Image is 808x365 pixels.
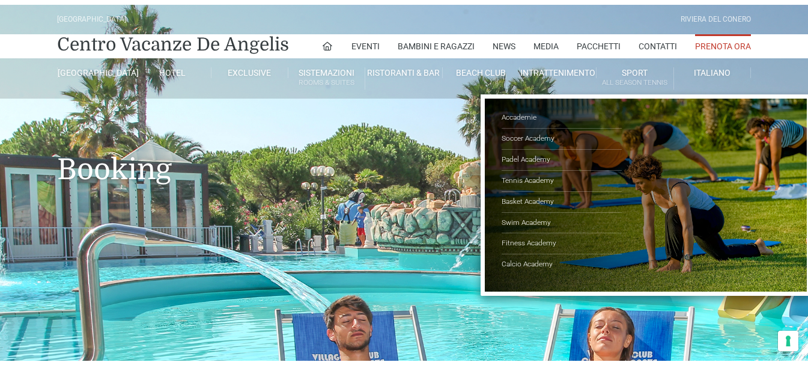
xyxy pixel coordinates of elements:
span: Codice Promo [482,4,568,23]
a: [GEOGRAPHIC_DATA] [57,63,134,73]
a: Padel Academy [502,145,622,166]
span: Scopri il nostro miglior prezzo! [278,11,326,42]
a: SportAll Season Tennis [597,63,673,85]
a: SistemazioniRooms & Suites [288,63,365,85]
div: MM [170,23,202,35]
a: Beach Club [443,63,520,73]
a: Hotel [134,63,211,73]
a: Exclusive [211,63,288,73]
div: MM [129,23,162,35]
small: Rooms & Suites [288,72,365,84]
span: Prenota [354,19,400,34]
a: Soccer Academy [502,124,622,145]
a: Media [533,29,559,54]
a: Italiano [674,63,751,73]
button: Le tue preferenze relative al consenso per le tecnologie di tracciamento [778,326,798,346]
a: Eventi [351,29,380,54]
a: Pacchetti [577,29,621,54]
div: [GEOGRAPHIC_DATA] [57,9,126,20]
a: Intrattenimento [520,63,597,73]
div: DD [176,5,196,19]
div: Riviera Del Conero [681,9,751,20]
span: Italiano [694,63,731,73]
a: News [493,29,515,54]
a: Ristoranti & Bar [365,63,442,73]
div: DD [135,5,156,19]
h1: Booking [57,94,751,200]
a: Prenota Ora [695,29,751,54]
a: Bambini e Ragazzi [398,29,475,54]
a: Calcio Academy [502,250,622,270]
a: Basket Academy [502,187,622,208]
a: Fitness Academy [502,229,622,250]
a: Swim Academy [502,208,622,229]
a: Centro Vacanze De Angelis [57,28,289,52]
a: Contatti [639,29,677,54]
small: All Season Tennis [597,72,673,84]
a: Tennis Academy [502,166,622,187]
a: Accademie [502,103,622,124]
